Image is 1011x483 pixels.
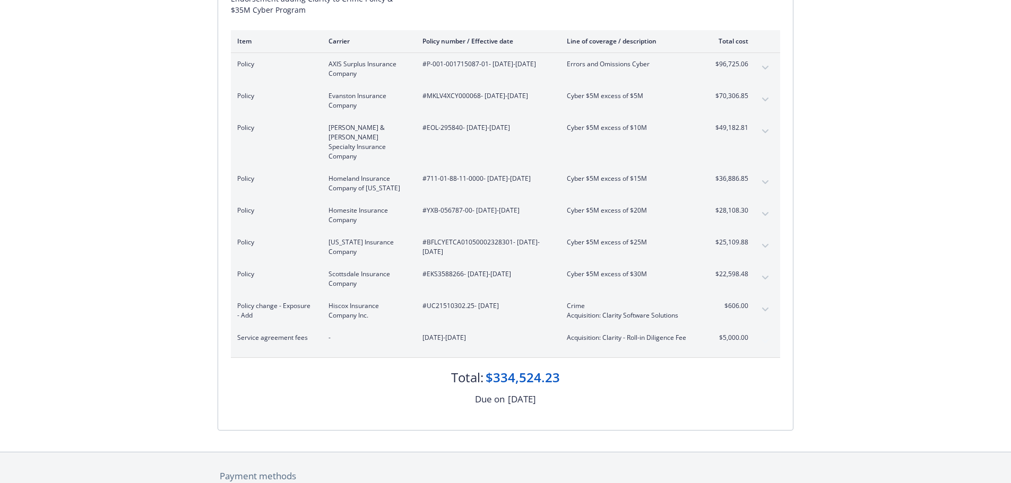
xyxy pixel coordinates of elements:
[237,37,312,46] div: Item
[757,91,774,108] button: expand content
[757,301,774,318] button: expand content
[422,301,550,311] span: #UC21510302.25 - [DATE]
[237,333,312,343] span: Service agreement fees
[486,368,560,387] div: $334,524.23
[329,123,405,161] span: [PERSON_NAME] & [PERSON_NAME] Specialty Insurance Company
[567,174,692,183] span: Cyber $5M excess of $15M
[567,238,692,247] span: Cyber $5M excess of $25M
[329,269,405,288] span: Scottsdale Insurance Company
[329,238,405,257] span: [US_STATE] Insurance Company
[567,123,692,133] span: Cyber $5M excess of $10M
[422,206,550,215] span: #YXB-056787-00 - [DATE]-[DATE]
[757,174,774,191] button: expand content
[231,231,780,263] div: Policy[US_STATE] Insurance Company#BFLCYETCA01050002328301- [DATE]-[DATE]Cyber $5M excess of $25M...
[329,91,405,110] span: Evanston Insurance Company
[475,392,505,406] div: Due on
[567,269,692,279] span: Cyber $5M excess of $30M
[708,206,748,215] span: $28,108.30
[329,206,405,225] span: Homesite Insurance Company
[708,301,748,311] span: $606.00
[329,333,405,343] span: -
[708,123,748,133] span: $49,182.81
[567,206,692,215] span: Cyber $5M excess of $20M
[329,301,405,320] span: Hiscox Insurance Company Inc.
[757,59,774,76] button: expand content
[422,37,550,46] div: Policy number / Effective date
[508,392,536,406] div: [DATE]
[329,174,405,193] span: Homeland Insurance Company of [US_STATE]
[231,327,780,357] div: Service agreement fees-[DATE]-[DATE]Acquisition: Clarity - Roll-in Diligence Fee$5,000.00expand c...
[422,123,550,133] span: #EOL-295840 - [DATE]-[DATE]
[422,174,550,183] span: #711-01-88-11-0000 - [DATE]-[DATE]
[237,301,312,320] span: Policy change - Exposure - Add
[231,117,780,168] div: Policy[PERSON_NAME] & [PERSON_NAME] Specialty Insurance Company#EOL-295840- [DATE]-[DATE]Cyber $5...
[708,269,748,279] span: $22,598.48
[757,206,774,223] button: expand content
[422,91,550,101] span: #MKLV4XCY000068 - [DATE]-[DATE]
[237,91,312,101] span: Policy
[567,91,692,101] span: Cyber $5M excess of $5M
[757,333,774,350] button: expand content
[220,469,791,483] div: Payment methods
[237,269,312,279] span: Policy
[567,333,692,343] span: Acquisition: Clarity - Roll-in Diligence Fee
[231,199,780,231] div: PolicyHomesite Insurance Company#YXB-056787-00- [DATE]-[DATE]Cyber $5M excess of $20M$28,108.30ex...
[231,85,780,117] div: PolicyEvanston Insurance Company#MKLV4XCY000068- [DATE]-[DATE]Cyber $5M excess of $5M$70,306.85ex...
[231,263,780,295] div: PolicyScottsdale Insurance Company#EKS3588266- [DATE]-[DATE]Cyber $5M excess of $30M$22,598.48exp...
[708,59,748,69] span: $96,725.06
[422,238,550,257] span: #BFLCYETCA01050002328301 - [DATE]-[DATE]
[237,123,312,133] span: Policy
[237,59,312,69] span: Policy
[231,295,780,327] div: Policy change - Exposure - AddHiscox Insurance Company Inc.#UC21510302.25- [DATE]CrimeAcquisition...
[757,269,774,286] button: expand content
[708,37,748,46] div: Total cost
[567,59,692,69] span: Errors and Omissions Cyber
[708,238,748,247] span: $25,109.88
[757,123,774,140] button: expand content
[708,91,748,101] span: $70,306.85
[451,368,483,387] div: Total:
[708,174,748,183] span: $36,886.85
[231,168,780,199] div: PolicyHomeland Insurance Company of [US_STATE]#711-01-88-11-0000- [DATE]-[DATE]Cyber $5M excess o...
[231,53,780,85] div: PolicyAXIS Surplus Insurance Company#P-001-001715087-01- [DATE]-[DATE]Errors and Omissions Cyber$...
[237,174,312,183] span: Policy
[422,333,550,343] span: [DATE]-[DATE]
[329,59,405,78] span: AXIS Surplus Insurance Company
[329,37,405,46] div: Carrier
[757,238,774,254] button: expand content
[422,59,550,69] span: #P-001-001715087-01 - [DATE]-[DATE]
[567,301,692,320] span: CrimeAcquisition: Clarity Software Solutions
[237,238,312,247] span: Policy
[567,311,692,320] span: Acquisition: Clarity Software Solutions
[567,37,692,46] div: Line of coverage / description
[237,206,312,215] span: Policy
[567,301,692,311] span: Crime
[422,269,550,279] span: #EKS3588266 - [DATE]-[DATE]
[708,333,748,343] span: $5,000.00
